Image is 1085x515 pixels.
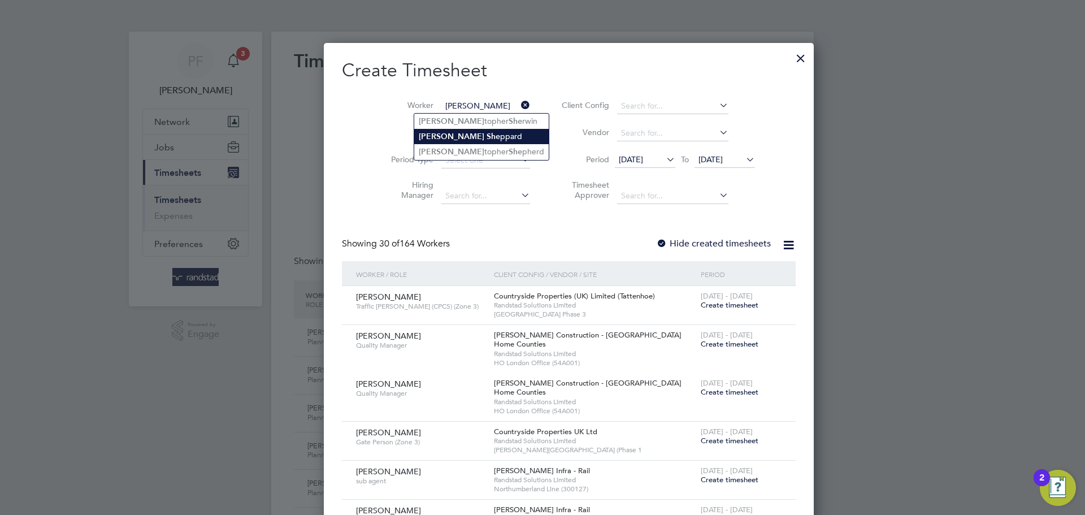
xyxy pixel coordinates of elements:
label: Client Config [558,100,609,110]
button: Open Resource Center, 2 new notifications [1040,470,1076,506]
span: Create timesheet [701,300,758,310]
span: Create timesheet [701,339,758,349]
h2: Create Timesheet [342,59,796,83]
span: Gate Person (Zone 3) [356,438,485,447]
b: [PERSON_NAME] [419,132,484,141]
span: [PERSON_NAME][GEOGRAPHIC_DATA] (Phase 1 [494,445,695,455]
input: Search for... [441,98,530,114]
span: Randstad Solutions Limited [494,349,695,358]
li: topher pherd [414,144,549,159]
span: Create timesheet [701,387,758,397]
span: [DATE] - [DATE] [701,466,753,475]
input: Search for... [617,125,728,141]
span: [DATE] [619,154,643,165]
span: Randstad Solutions Limited [494,397,695,406]
label: Vendor [558,127,609,137]
span: Quality Manager [356,341,485,350]
span: [PERSON_NAME] [356,466,421,477]
span: [DATE] - [DATE] [701,291,753,301]
span: Traffic [PERSON_NAME] (CPCS) (Zone 3) [356,302,485,311]
b: She [509,116,522,126]
span: [DATE] - [DATE] [701,427,753,436]
div: Period [698,261,784,287]
div: 2 [1039,478,1044,492]
input: Search for... [617,98,728,114]
span: sub agent [356,477,485,486]
span: Countryside Properties (UK) Limited (Tattenhoe) [494,291,655,301]
span: [DATE] [698,154,723,165]
span: 164 Workers [379,238,450,249]
label: Worker [383,100,433,110]
span: [PERSON_NAME] Infra - Rail [494,505,590,514]
span: [DATE] - [DATE] [701,505,753,514]
input: Search for... [441,188,530,204]
span: [PERSON_NAME] [356,292,421,302]
span: [PERSON_NAME] [356,331,421,341]
span: [PERSON_NAME] Construction - [GEOGRAPHIC_DATA] Home Counties [494,330,682,349]
span: Create timesheet [701,436,758,445]
label: Period Type [383,154,433,165]
b: [PERSON_NAME] [419,116,484,126]
div: Worker / Role [353,261,491,287]
span: HO London Office (54A001) [494,406,695,416]
span: To [678,152,692,167]
label: Hiring Manager [383,180,433,200]
span: Randstad Solutions Limited [494,301,695,310]
span: Countryside Properties UK Ltd [494,427,597,436]
span: Randstad Solutions Limited [494,475,695,484]
span: [GEOGRAPHIC_DATA] Phase 3 [494,310,695,319]
span: Northumberland Line (300127) [494,484,695,494]
li: topher rwin [414,114,549,129]
label: Hide created timesheets [656,238,771,249]
label: Site [383,127,433,137]
span: [PERSON_NAME] [356,427,421,438]
b: She [487,132,500,141]
span: [DATE] - [DATE] [701,330,753,340]
span: Randstad Solutions Limited [494,436,695,445]
span: Create timesheet [701,475,758,484]
div: Showing [342,238,452,250]
span: [PERSON_NAME] Infra - Rail [494,466,590,475]
div: Client Config / Vendor / Site [491,261,698,287]
label: Timesheet Approver [558,180,609,200]
span: [DATE] - [DATE] [701,378,753,388]
input: Search for... [617,188,728,204]
b: [PERSON_NAME] [419,147,484,157]
span: HO London Office (54A001) [494,358,695,367]
span: 30 of [379,238,400,249]
label: Period [558,154,609,165]
li: ppard [414,129,549,144]
b: She [509,147,522,157]
span: Quality Manager [356,389,485,398]
span: [PERSON_NAME] Construction - [GEOGRAPHIC_DATA] Home Counties [494,378,682,397]
span: [PERSON_NAME] [356,379,421,389]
